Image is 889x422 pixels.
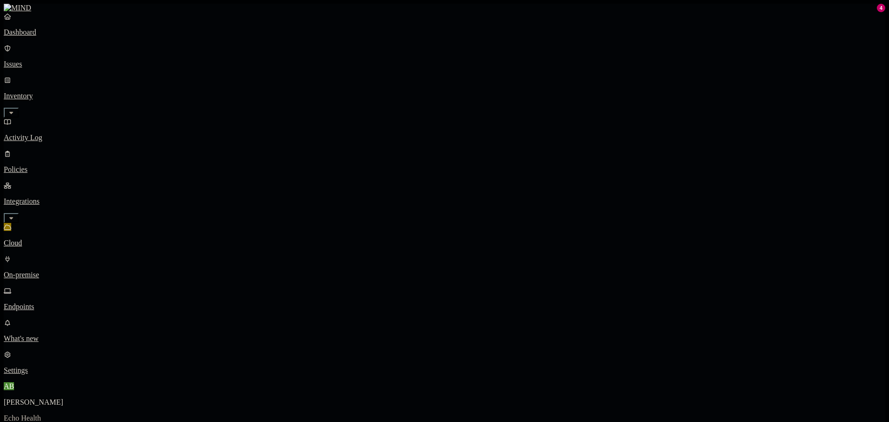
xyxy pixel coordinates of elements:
div: 4 [877,4,885,12]
p: Issues [4,60,885,68]
a: Cloud [4,223,885,247]
a: Policies [4,149,885,174]
a: Endpoints [4,287,885,311]
p: Integrations [4,197,885,206]
a: Integrations [4,181,885,222]
a: On-premise [4,255,885,279]
img: MIND [4,4,31,12]
a: Issues [4,44,885,68]
p: What's new [4,334,885,343]
span: AB [4,382,14,390]
a: Activity Log [4,118,885,142]
p: Activity Log [4,133,885,142]
a: What's new [4,318,885,343]
a: MIND [4,4,885,12]
a: Dashboard [4,12,885,37]
p: Policies [4,165,885,174]
p: Settings [4,366,885,375]
a: Settings [4,350,885,375]
a: Inventory [4,76,885,116]
p: Endpoints [4,303,885,311]
p: Cloud [4,239,885,247]
p: Dashboard [4,28,885,37]
p: [PERSON_NAME] [4,398,885,407]
p: Inventory [4,92,885,100]
p: On-premise [4,271,885,279]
